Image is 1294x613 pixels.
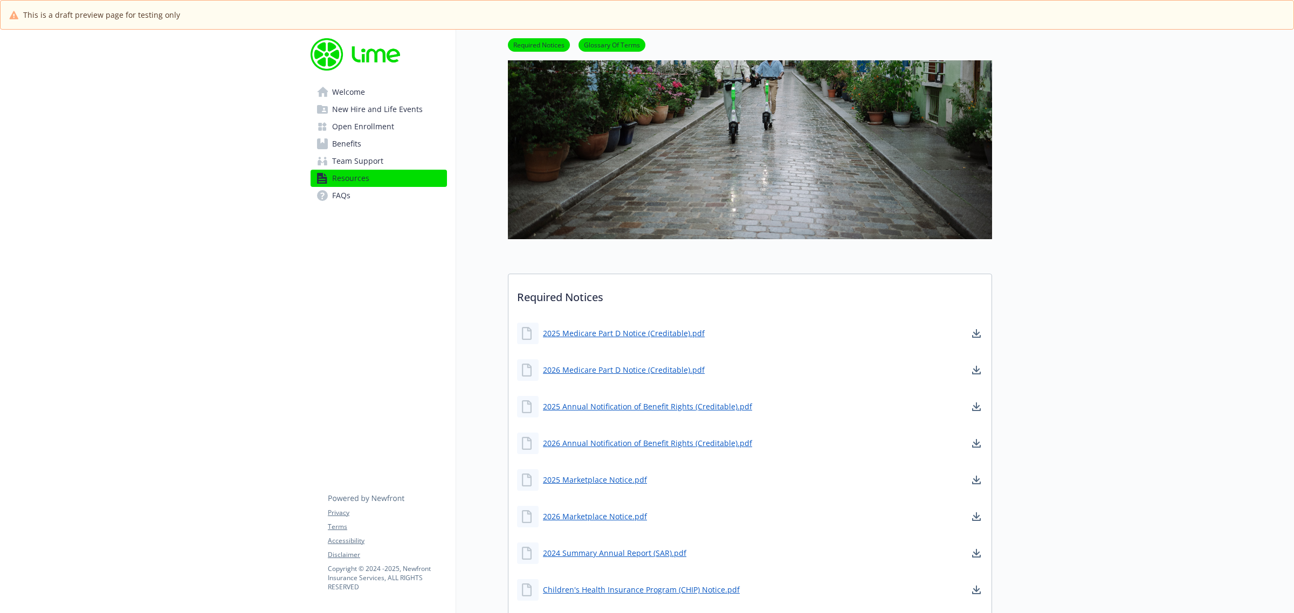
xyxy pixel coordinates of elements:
a: 2025 Marketplace Notice.pdf [543,474,647,485]
a: download document [970,473,983,486]
span: Benefits [332,135,361,152]
a: Glossary Of Terms [579,39,645,50]
a: Benefits [311,135,447,152]
a: New Hire and Life Events [311,101,447,118]
p: Required Notices [508,274,992,314]
span: This is a draft preview page for testing only [23,9,180,20]
a: 2026 Marketplace Notice.pdf [543,511,647,522]
a: Open Enrollment [311,118,447,135]
a: 2025 Annual Notification of Benefit Rights (Creditable).pdf [543,401,752,412]
a: Terms [328,522,446,532]
a: download document [970,547,983,560]
span: Resources [332,170,369,187]
a: 2024 Summary Annual Report (SAR).pdf [543,547,686,559]
a: download document [970,583,983,596]
a: Team Support [311,152,447,170]
a: Resources [311,170,447,187]
span: Open Enrollment [332,118,394,135]
a: download document [970,400,983,413]
a: Children's Health Insurance Program (CHIP) Notice.pdf [543,584,740,595]
span: Welcome [332,83,365,101]
a: download document [970,327,983,340]
a: FAQs [311,187,447,204]
a: download document [970,437,983,450]
span: Team Support [332,152,383,170]
a: 2026 Medicare Part D Notice (Creditable).pdf [543,364,705,375]
a: Privacy [328,508,446,518]
a: Welcome [311,83,447,101]
a: Disclaimer [328,550,446,560]
a: 2025 Medicare Part D Notice (Creditable).pdf [543,328,705,339]
a: download document [970,364,983,377]
a: 2026 Annual Notification of Benefit Rights (Creditable).pdf [543,437,752,449]
span: FAQs [332,187,350,204]
a: Accessibility [328,536,446,546]
a: download document [970,510,983,523]
a: Required Notices [508,39,570,50]
span: New Hire and Life Events [332,101,423,118]
p: Copyright © 2024 - 2025 , Newfront Insurance Services, ALL RIGHTS RESERVED [328,564,446,591]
